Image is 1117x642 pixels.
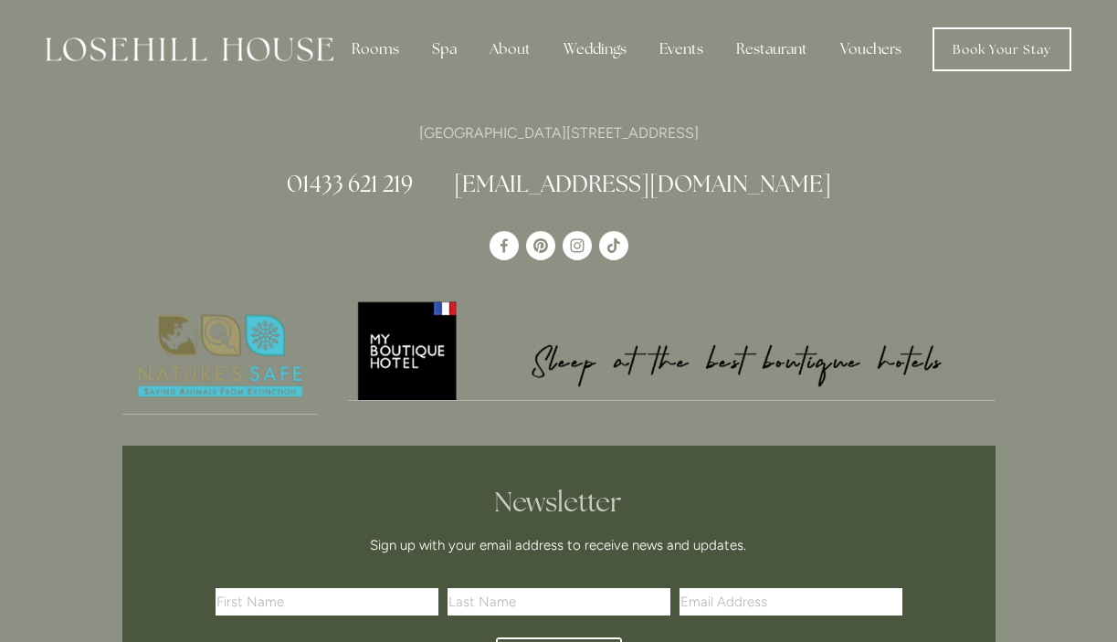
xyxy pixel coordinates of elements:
[448,588,670,616] input: Last Name
[933,27,1071,71] a: Book Your Stay
[216,588,438,616] input: First Name
[348,299,996,400] img: My Boutique Hotel - Logo
[46,37,333,61] img: Losehill House
[475,31,545,68] div: About
[549,31,641,68] div: Weddings
[645,31,718,68] div: Events
[680,588,902,616] input: Email Address
[287,169,413,198] a: 01433 621 219
[417,31,471,68] div: Spa
[722,31,822,68] div: Restaurant
[490,231,519,260] a: Losehill House Hotel & Spa
[337,31,414,68] div: Rooms
[222,486,896,519] h2: Newsletter
[222,534,896,556] p: Sign up with your email address to receive news and updates.
[122,121,996,145] p: [GEOGRAPHIC_DATA][STREET_ADDRESS]
[826,31,916,68] a: Vouchers
[563,231,592,260] a: Instagram
[526,231,555,260] a: Pinterest
[599,231,628,260] a: TikTok
[454,169,831,198] a: [EMAIL_ADDRESS][DOMAIN_NAME]
[348,299,996,401] a: My Boutique Hotel - Logo
[122,299,318,414] img: Nature's Safe - Logo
